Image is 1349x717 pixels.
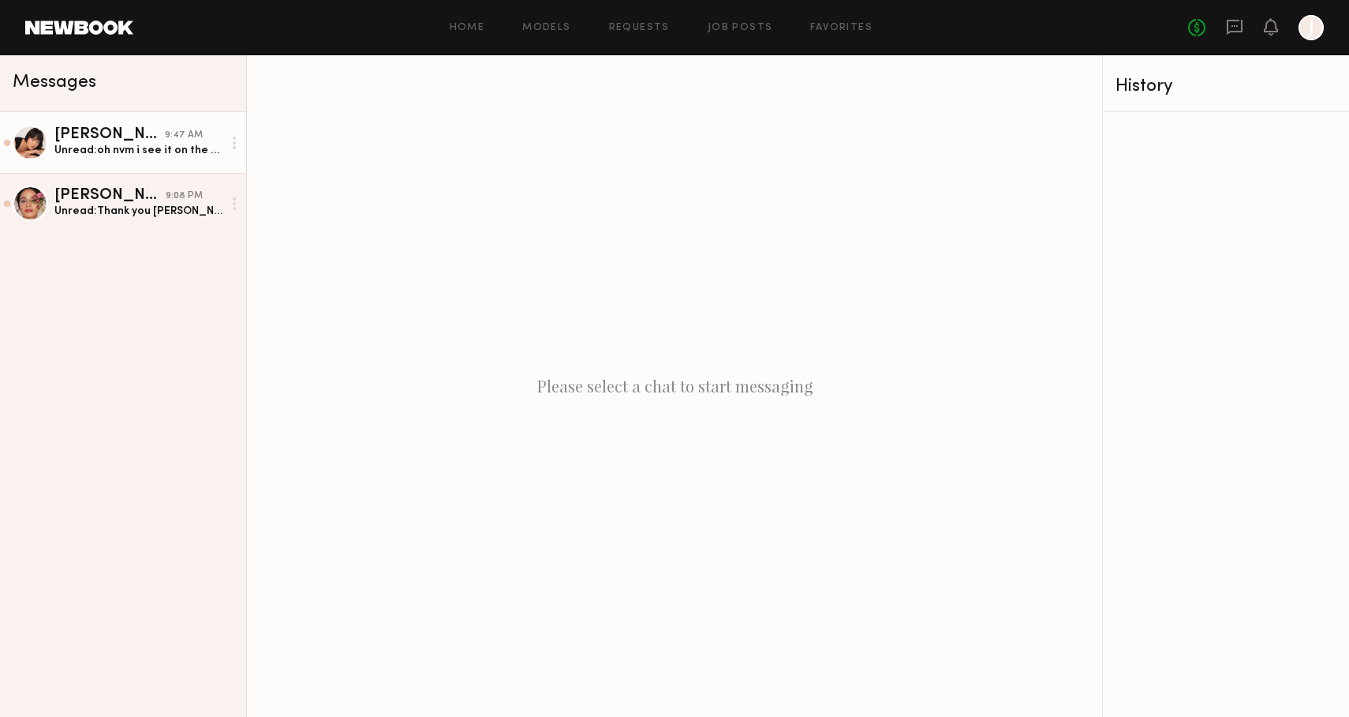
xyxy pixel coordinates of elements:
a: Favorites [810,23,873,33]
a: J [1299,15,1324,40]
div: [PERSON_NAME] [54,127,165,143]
a: Requests [609,23,670,33]
div: Unread: oh nvm i see it on the deck! [54,143,222,158]
div: Please select a chat to start messaging [247,55,1102,717]
a: Home [450,23,485,33]
div: History [1115,77,1336,96]
div: 9:47 AM [165,128,203,143]
a: Job Posts [708,23,773,33]
div: [PERSON_NAME] [54,188,166,204]
div: 9:08 PM [166,189,203,204]
div: Unread: Thank you [PERSON_NAME]! See you [DATE] ! [54,204,222,219]
span: Messages [13,73,96,92]
a: Models [522,23,570,33]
